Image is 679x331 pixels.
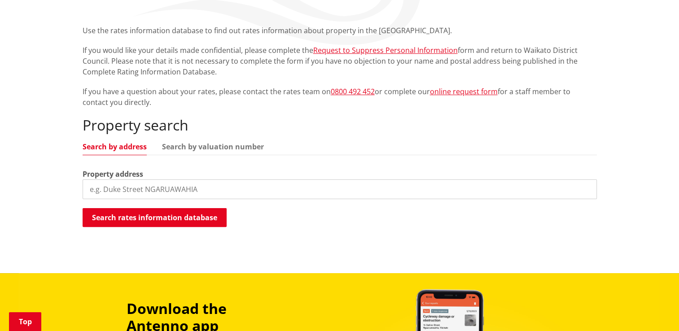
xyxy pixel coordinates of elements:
a: Search by address [83,143,147,150]
a: Search by valuation number [162,143,264,150]
input: e.g. Duke Street NGARUAWAHIA [83,179,597,199]
a: 0800 492 452 [331,87,375,96]
p: If you have a question about your rates, please contact the rates team on or complete our for a s... [83,86,597,108]
h2: Property search [83,117,597,134]
p: Use the rates information database to find out rates information about property in the [GEOGRAPHI... [83,25,597,36]
a: Request to Suppress Personal Information [313,45,458,55]
a: online request form [430,87,498,96]
label: Property address [83,169,143,179]
button: Search rates information database [83,208,227,227]
p: If you would like your details made confidential, please complete the form and return to Waikato ... [83,45,597,77]
a: Top [9,312,41,331]
iframe: Messenger Launcher [638,293,670,326]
